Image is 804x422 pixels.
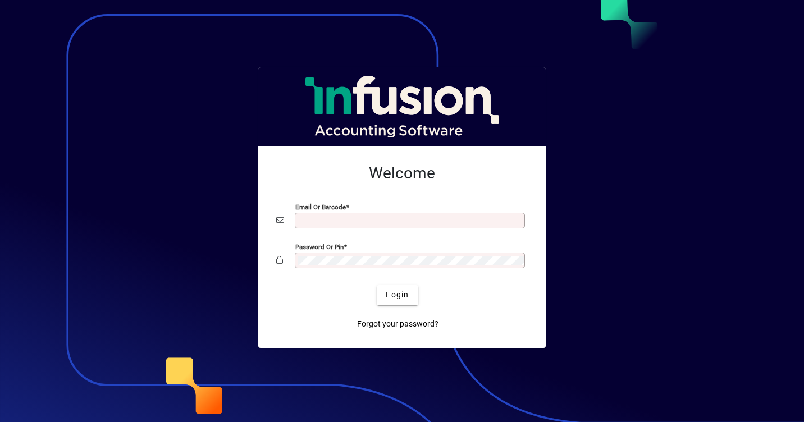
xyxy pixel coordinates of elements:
[377,285,418,305] button: Login
[357,318,438,330] span: Forgot your password?
[386,289,409,301] span: Login
[295,203,346,210] mat-label: Email or Barcode
[295,242,344,250] mat-label: Password or Pin
[353,314,443,334] a: Forgot your password?
[276,164,528,183] h2: Welcome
